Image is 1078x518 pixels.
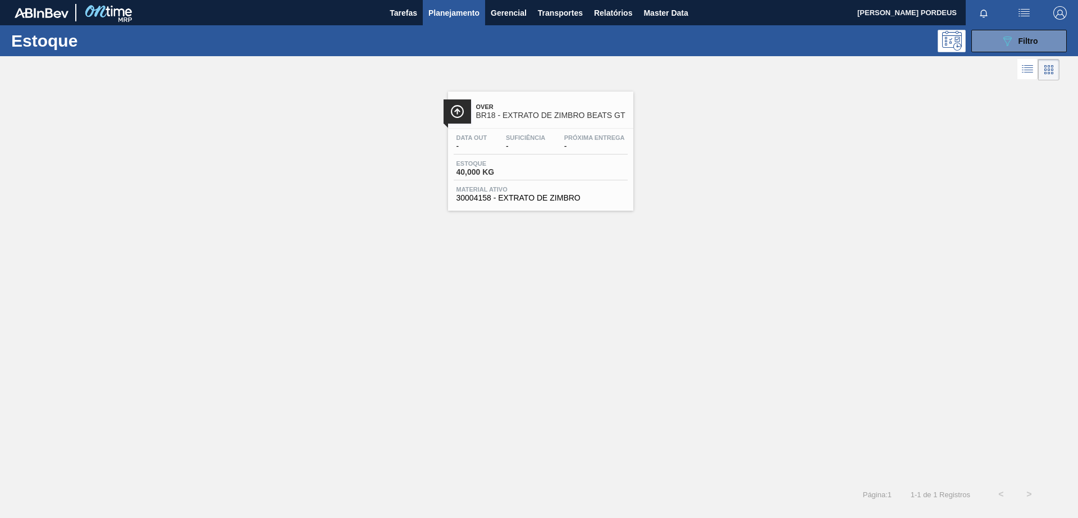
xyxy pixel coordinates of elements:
[15,8,68,18] img: TNhmsLtSVTkK8tSr43FrP2fwEKptu5GPRR3wAAAABJRU5ErkJggg==
[476,103,628,110] span: Over
[971,30,1067,52] button: Filtro
[863,490,892,499] span: Página : 1
[456,168,535,176] span: 40,000 KG
[594,6,632,20] span: Relatórios
[428,6,479,20] span: Planejamento
[456,194,625,202] span: 30004158 - EXTRATO DE ZIMBRO
[564,134,625,141] span: Próxima Entrega
[938,30,966,52] div: Pogramando: nenhum usuário selecionado
[1053,6,1067,20] img: Logout
[1017,59,1038,80] div: Visão em Lista
[908,490,970,499] span: 1 - 1 de 1 Registros
[11,34,179,47] h1: Estoque
[1017,6,1031,20] img: userActions
[450,104,464,119] img: Ícone
[987,480,1015,508] button: <
[440,83,639,211] a: ÍconeOverBR18 - EXTRATO DE ZIMBRO BEATS GTData out-Suficiência-Próxima Entrega-Estoque40,000 KGMa...
[538,6,583,20] span: Transportes
[643,6,688,20] span: Master Data
[506,134,545,141] span: Suficiência
[966,5,1002,21] button: Notificações
[1015,480,1043,508] button: >
[456,160,535,167] span: Estoque
[564,142,625,151] span: -
[491,6,527,20] span: Gerencial
[390,6,417,20] span: Tarefas
[1018,37,1038,46] span: Filtro
[1038,59,1059,80] div: Visão em Cards
[456,186,625,193] span: Material ativo
[456,142,487,151] span: -
[456,134,487,141] span: Data out
[476,111,628,120] span: BR18 - EXTRATO DE ZIMBRO BEATS GT
[506,142,545,151] span: -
